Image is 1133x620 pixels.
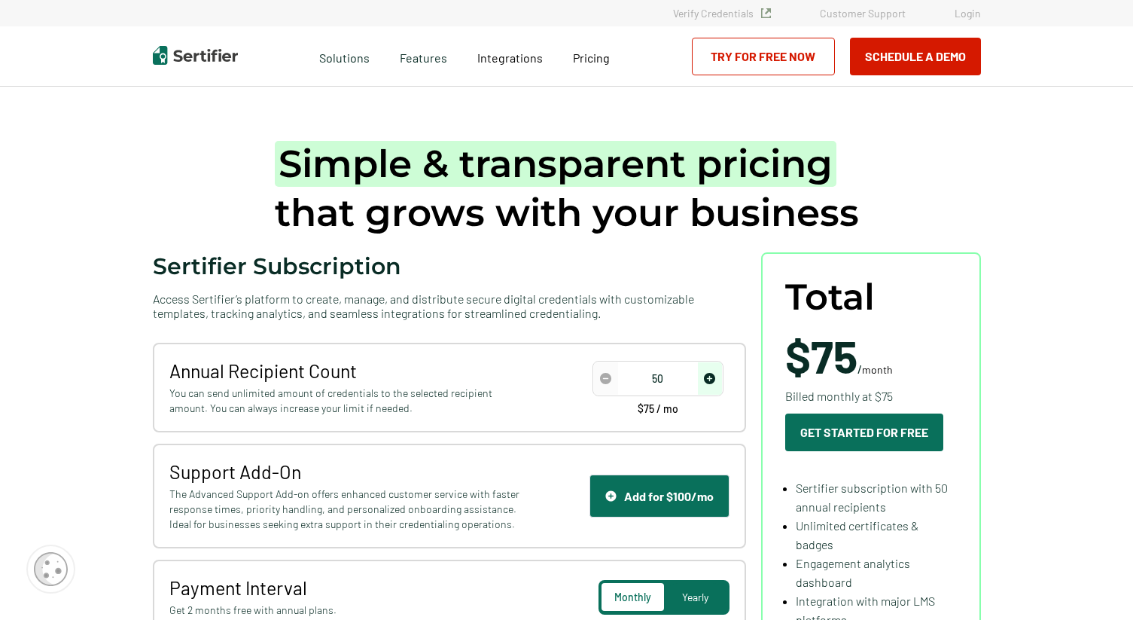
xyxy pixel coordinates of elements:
[796,556,910,589] span: Engagement analytics dashboard
[600,373,611,384] img: Decrease Icon
[605,490,617,502] img: Support Icon
[319,47,370,66] span: Solutions
[275,139,859,237] h1: that grows with your business
[862,363,893,376] span: month
[785,386,893,405] span: Billed monthly at $75
[169,460,524,483] span: Support Add-On
[400,47,447,66] span: Features
[682,591,708,603] span: Yearly
[169,487,524,532] span: The Advanced Support Add-on offers enhanced customer service with faster response times, priority...
[796,518,918,551] span: Unlimited certificates & badges
[169,576,524,599] span: Payment Interval
[573,47,610,66] a: Pricing
[1058,548,1133,620] iframe: Chat Widget
[605,489,714,503] div: Add for $100/mo
[704,373,715,384] img: Increase Icon
[850,38,981,75] button: Schedule a Demo
[275,141,836,187] span: Simple & transparent pricing
[692,38,835,75] a: Try for Free Now
[153,46,238,65] img: Sertifier | Digital Credentialing Platform
[153,252,401,280] span: Sertifier Subscription
[785,333,893,378] span: /
[796,481,948,514] span: Sertifier subscription with 50 annual recipients
[955,7,981,20] a: Login
[785,276,875,318] span: Total
[34,552,68,586] img: Cookie Popup Icon
[614,591,651,603] span: Monthly
[169,386,524,416] span: You can send unlimited amount of credentials to the selected recipient amount. You can always inc...
[761,8,771,18] img: Verified
[477,50,543,65] span: Integrations
[589,475,729,518] button: Support IconAdd for $100/mo
[169,359,524,382] span: Annual Recipient Count
[477,47,543,66] a: Integrations
[673,7,771,20] a: Verify Credentials
[169,603,524,618] span: Get 2 months free with annual plans.
[638,404,678,414] span: $75 / mo
[785,414,943,451] button: Get Started For Free
[785,328,857,383] span: $75
[820,7,906,20] a: Customer Support
[698,362,722,395] span: increase number
[153,292,746,320] span: Access Sertifier’s platform to create, manage, and distribute secure digital credentials with cus...
[573,50,610,65] span: Pricing
[594,362,618,395] span: decrease number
